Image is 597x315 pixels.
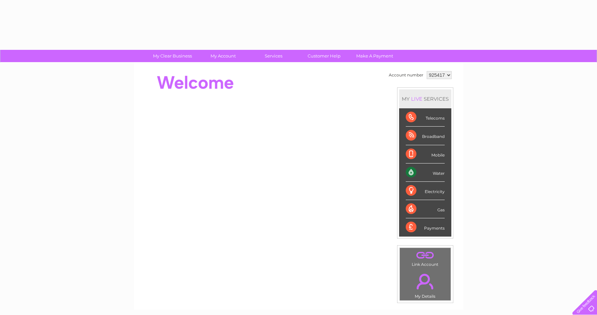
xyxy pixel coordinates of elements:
a: My Clear Business [145,50,200,62]
td: My Details [399,268,451,301]
div: MY SERVICES [399,89,451,108]
div: Payments [406,218,445,236]
td: Link Account [399,248,451,268]
a: Make A Payment [347,50,402,62]
div: Mobile [406,145,445,163]
div: Electricity [406,182,445,200]
a: Customer Help [297,50,352,62]
div: Water [406,163,445,182]
div: Broadband [406,127,445,145]
a: . [401,270,449,293]
div: Gas [406,200,445,218]
a: . [401,250,449,261]
div: LIVE [410,96,424,102]
div: Telecoms [406,108,445,127]
a: My Account [196,50,250,62]
td: Account number [387,69,425,81]
a: Services [246,50,301,62]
